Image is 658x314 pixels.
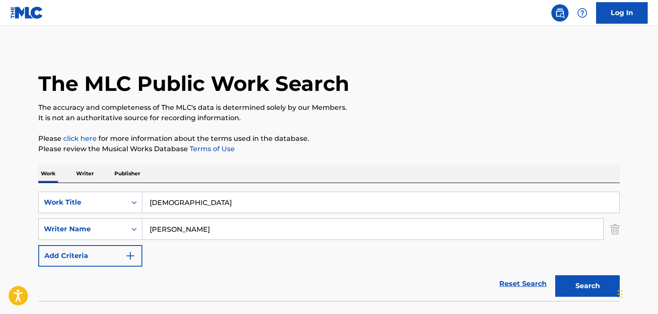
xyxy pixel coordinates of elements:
p: Writer [74,165,96,183]
div: Writer Name [44,224,121,234]
h1: The MLC Public Work Search [38,71,349,96]
p: Work [38,165,58,183]
button: Search [555,275,620,297]
p: Please for more information about the terms used in the database. [38,134,620,144]
p: It is not an authoritative source for recording information. [38,113,620,123]
button: Add Criteria [38,245,142,267]
img: 9d2ae6d4665cec9f34b9.svg [125,251,135,261]
form: Search Form [38,192,620,301]
a: Log In [596,2,648,24]
a: Public Search [551,4,569,22]
a: Terms of Use [188,145,235,153]
div: Help [574,4,591,22]
img: help [577,8,587,18]
div: Drag [618,281,623,307]
div: Work Title [44,197,121,208]
img: Delete Criterion [610,218,620,240]
img: search [555,8,565,18]
iframe: Chat Widget [615,273,658,314]
a: Reset Search [495,274,551,293]
a: click here [63,134,97,143]
p: The accuracy and completeness of The MLC's data is determined solely by our Members. [38,103,620,113]
p: Please review the Musical Works Database [38,144,620,154]
img: MLC Logo [10,6,43,19]
p: Publisher [112,165,143,183]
